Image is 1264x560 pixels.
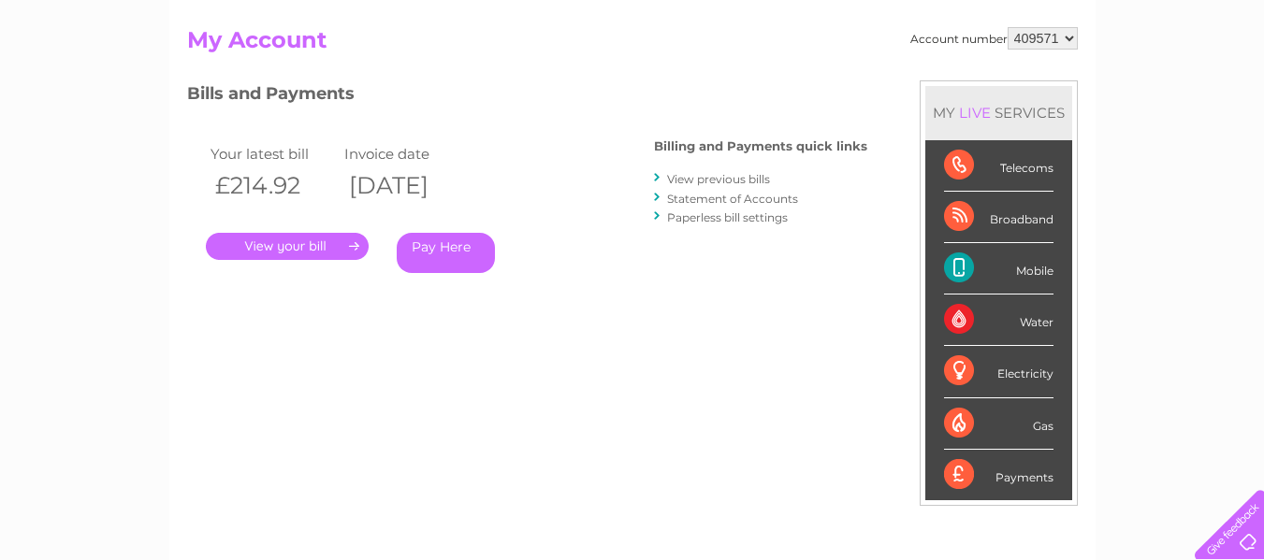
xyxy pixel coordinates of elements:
a: Telecoms [1034,79,1090,93]
a: Paperless bill settings [667,210,788,224]
td: Invoice date [340,141,474,166]
div: Payments [944,450,1053,500]
a: View previous bills [667,172,770,186]
th: [DATE] [340,166,474,205]
div: Clear Business is a trading name of Verastar Limited (registered in [GEOGRAPHIC_DATA] No. 3667643... [191,10,1075,91]
h4: Billing and Payments quick links [654,139,867,153]
a: . [206,233,369,260]
img: logo.png [44,49,139,106]
a: Log out [1202,79,1246,93]
div: Electricity [944,346,1053,397]
th: £214.92 [206,166,341,205]
div: Mobile [944,243,1053,294]
a: Statement of Accounts [667,192,798,206]
a: Energy [981,79,1023,93]
h3: Bills and Payments [187,80,867,113]
a: Pay Here [397,233,495,273]
h2: My Account [187,27,1078,63]
div: MY SERVICES [925,86,1072,139]
td: Your latest bill [206,141,341,166]
a: Water [935,79,970,93]
div: Gas [944,398,1053,450]
div: Account number [910,27,1078,50]
div: Water [944,294,1053,346]
div: Broadband [944,192,1053,243]
div: Telecoms [944,140,1053,192]
div: LIVE [955,104,995,122]
a: Blog [1101,79,1128,93]
a: 0333 014 3131 [911,9,1040,33]
a: Contact [1140,79,1185,93]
